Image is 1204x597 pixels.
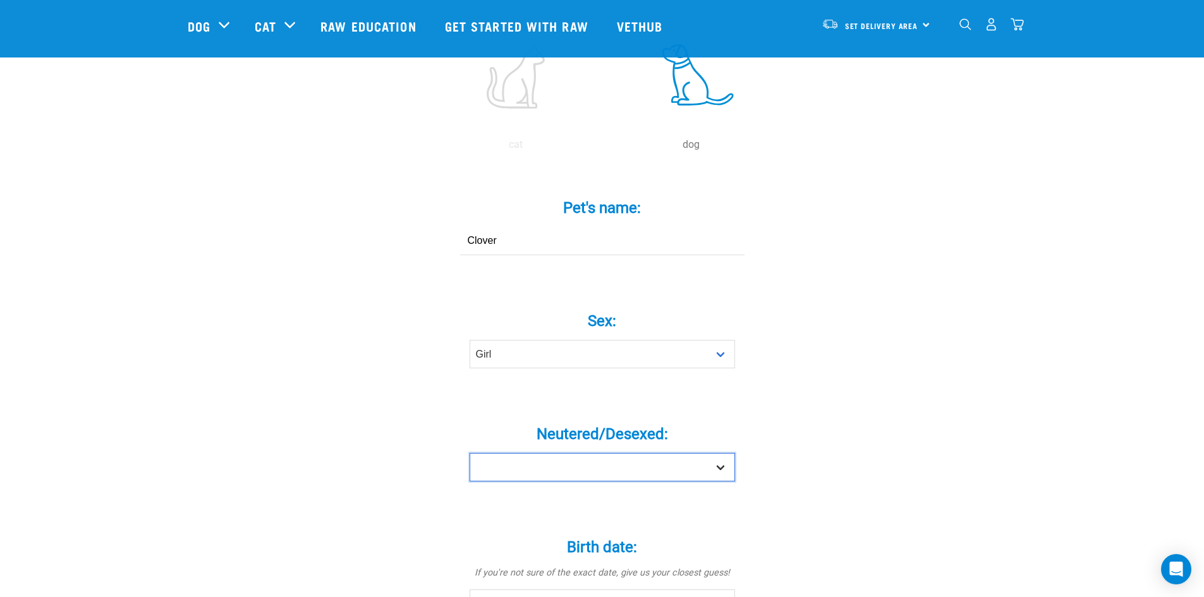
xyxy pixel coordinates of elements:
[255,16,276,35] a: Cat
[959,18,971,30] img: home-icon-1@2x.png
[413,536,792,558] label: Birth date:
[413,423,792,445] label: Neutered/Desexed:
[432,1,604,51] a: Get started with Raw
[413,310,792,332] label: Sex:
[413,566,792,580] p: If you're not sure of the exact date, give us your closest guess!
[430,137,601,152] p: cat
[822,18,839,30] img: van-moving.png
[606,137,777,152] p: dog
[188,16,210,35] a: Dog
[1161,554,1191,584] div: Open Intercom Messenger
[845,23,918,28] span: Set Delivery Area
[1011,18,1024,31] img: home-icon@2x.png
[985,18,998,31] img: user.png
[413,196,792,219] label: Pet's name:
[604,1,679,51] a: Vethub
[308,1,432,51] a: Raw Education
